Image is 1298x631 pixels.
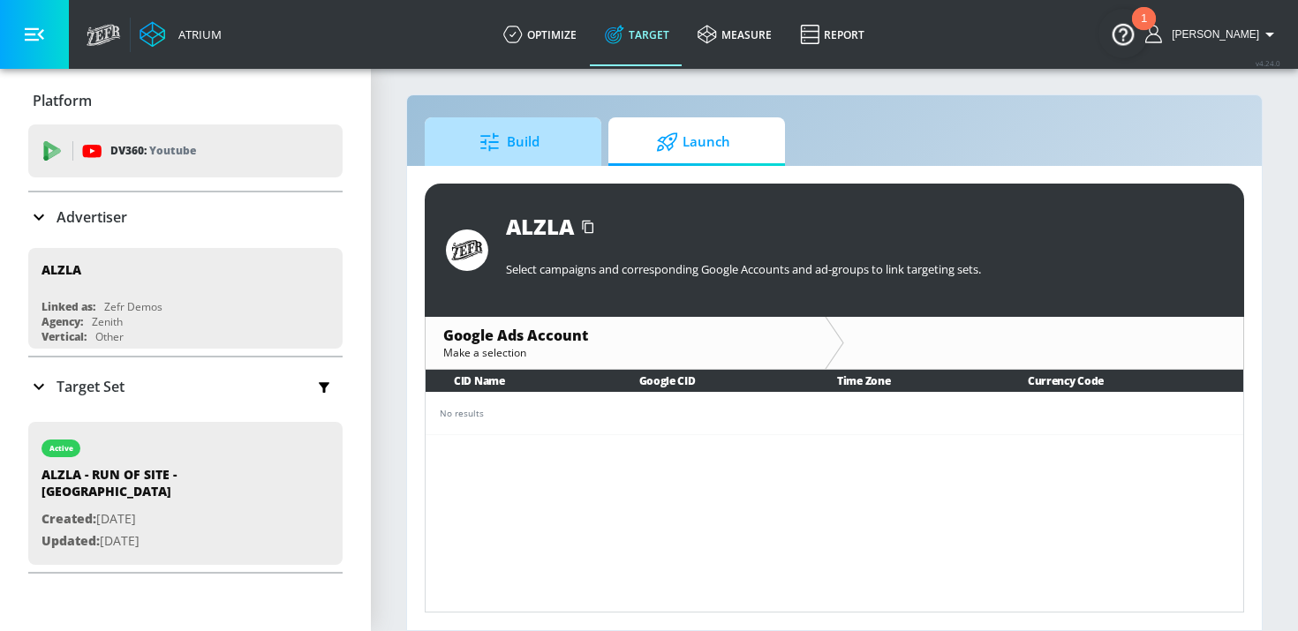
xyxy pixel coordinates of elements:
[786,3,879,66] a: Report
[443,326,807,345] div: Google Ads Account
[506,261,1223,277] p: Select campaigns and corresponding Google Accounts and ad-groups to link targeting sets.
[140,21,222,48] a: Atrium
[57,377,125,396] p: Target Set
[683,3,786,66] a: measure
[95,329,124,344] div: Other
[28,248,343,349] div: ALZLALinked as:Zefr DemosAgency:ZenithVertical:Other
[149,141,196,160] p: Youtube
[28,422,343,565] div: activeALZLA - RUN OF SITE - [GEOGRAPHIC_DATA]Created:[DATE]Updated:[DATE]
[171,26,222,42] div: Atrium
[57,207,127,227] p: Advertiser
[489,3,591,66] a: optimize
[28,357,343,416] div: Target Set
[1165,28,1259,41] span: login as: Heather.Aleksis@zefr.com
[1098,9,1148,58] button: Open Resource Center, 1 new notification
[104,299,162,314] div: Zefr Demos
[442,121,577,163] span: Build
[426,317,825,369] div: Google Ads AccountMake a selection
[42,314,83,329] div: Agency:
[42,466,289,508] div: ALZLA - RUN OF SITE - [GEOGRAPHIC_DATA]
[506,212,574,241] div: ALZLA
[92,314,123,329] div: Zenith
[42,530,289,552] p: [DATE]
[49,444,73,453] div: active
[626,121,760,163] span: Launch
[1256,58,1280,68] span: v 4.24.0
[611,370,809,392] th: Google CID
[1145,24,1280,45] button: [PERSON_NAME]
[42,261,81,278] div: ALZLA
[1000,370,1243,392] th: Currency Code
[426,370,611,392] th: CID Name
[809,370,1000,392] th: Time Zone
[443,345,807,360] div: Make a selection
[42,329,87,344] div: Vertical:
[28,124,343,177] div: DV360: Youtube
[440,407,1229,420] div: No results
[33,91,92,110] p: Platform
[42,510,96,527] span: Created:
[110,141,196,161] p: DV360:
[42,299,95,314] div: Linked as:
[42,508,289,530] p: [DATE]
[1141,19,1147,41] div: 1
[28,192,343,242] div: Advertiser
[591,3,683,66] a: Target
[28,76,343,125] div: Platform
[42,532,100,549] span: Updated:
